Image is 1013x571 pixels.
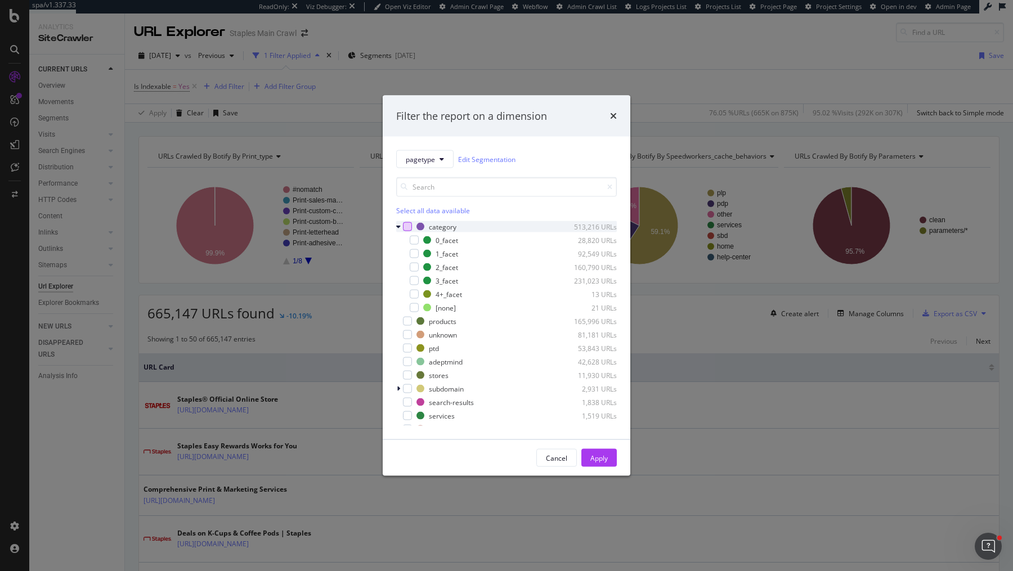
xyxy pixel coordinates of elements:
button: Cancel [536,449,577,467]
div: 28,820 URLs [562,235,617,245]
div: ptd [429,343,439,353]
iframe: Intercom live chat [975,533,1002,560]
div: adeptmind [429,357,463,366]
div: 1,519 URLs [562,411,617,420]
div: products [429,316,456,326]
button: pagetype [396,150,454,168]
div: 513,216 URLs [562,222,617,231]
div: 21 URLs [562,303,617,312]
a: Edit Segmentation [458,153,516,165]
div: deal [429,424,442,434]
div: 0_facet [436,235,458,245]
div: Apply [590,453,608,462]
div: [none] [436,303,456,312]
div: Cancel [546,453,567,462]
div: stores [429,370,449,380]
div: 2_facet [436,262,458,272]
span: pagetype [406,154,435,164]
div: 53,843 URLs [562,343,617,353]
div: 165,996 URLs [562,316,617,326]
div: times [610,109,617,123]
div: 2,931 URLs [562,384,617,393]
div: 42,628 URLs [562,357,617,366]
div: 1_facet [436,249,458,258]
div: subdomain [429,384,464,393]
div: search-results [429,397,474,407]
div: 13 URLs [562,289,617,299]
div: 81,181 URLs [562,330,617,339]
div: 4+_facet [436,289,462,299]
div: Filter the report on a dimension [396,109,547,123]
div: Select all data available [396,206,617,215]
div: unknown [429,330,457,339]
div: 3_facet [436,276,458,285]
input: Search [396,177,617,197]
div: 313 URLs [562,424,617,434]
div: 1,838 URLs [562,397,617,407]
div: 92,549 URLs [562,249,617,258]
div: 160,790 URLs [562,262,617,272]
button: Apply [581,449,617,467]
div: 11,930 URLs [562,370,617,380]
div: services [429,411,455,420]
div: modal [383,95,630,476]
div: category [429,222,456,231]
div: 231,023 URLs [562,276,617,285]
